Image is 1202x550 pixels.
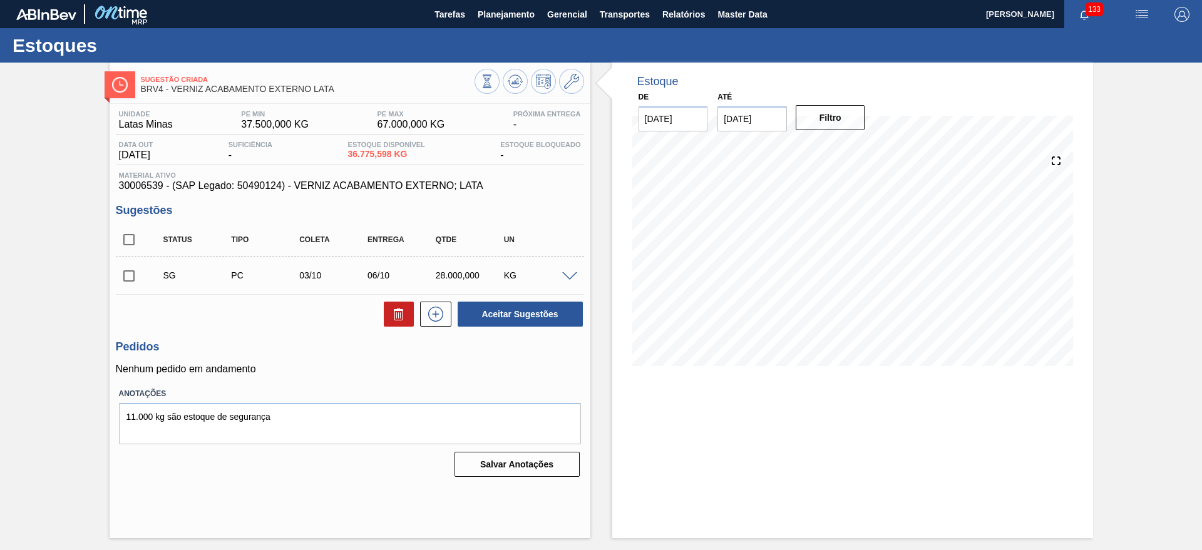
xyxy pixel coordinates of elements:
div: Nova sugestão [414,302,451,327]
span: 36.775,598 KG [348,150,425,159]
span: Latas Minas [119,119,173,130]
button: Filtro [796,105,865,130]
input: dd/mm/yyyy [639,106,708,131]
textarea: 11.000 kg são estoque de segurança [119,403,581,444]
div: Qtde [433,235,508,244]
span: Relatórios [662,7,705,22]
div: Pedido de Compra [228,270,304,280]
div: - [225,141,275,161]
div: Status [160,235,236,244]
h3: Sugestões [116,204,584,217]
span: Data out [119,141,153,148]
span: Master Data [717,7,767,22]
span: Suficiência [229,141,272,148]
p: Nenhum pedido em andamento [116,364,584,375]
span: Estoque Disponível [348,141,425,148]
div: Coleta [296,235,372,244]
label: Até [717,93,732,101]
label: De [639,93,649,101]
div: UN [501,235,577,244]
div: Entrega [364,235,440,244]
span: Unidade [119,110,173,118]
img: Ícone [112,77,128,93]
div: Sugestão Criada [160,270,236,280]
span: Tarefas [434,7,465,22]
div: Estoque [637,75,679,88]
span: Transportes [600,7,650,22]
span: BRV4 - VERNIZ ACABAMENTO EXTERNO LATA [141,84,475,94]
div: 03/10/2025 [296,270,372,280]
button: Programar Estoque [531,69,556,94]
span: PE MAX [378,110,445,118]
div: 06/10/2025 [364,270,440,280]
span: [DATE] [119,150,153,161]
div: 28.000,000 [433,270,508,280]
span: 37.500,000 KG [241,119,309,130]
div: KG [501,270,577,280]
input: dd/mm/yyyy [717,106,787,131]
div: Excluir Sugestões [378,302,414,327]
div: - [497,141,583,161]
span: 67.000,000 KG [378,119,445,130]
h1: Estoques [13,38,235,53]
span: Sugestão Criada [141,76,475,83]
button: Notificações [1064,6,1104,23]
span: Estoque Bloqueado [500,141,580,148]
span: Gerencial [547,7,587,22]
span: PE MIN [241,110,309,118]
img: userActions [1134,7,1149,22]
span: 30006539 - (SAP Legado: 50490124) - VERNIZ ACABAMENTO EXTERNO; LATA [119,180,581,191]
span: Planejamento [478,7,535,22]
button: Atualizar Gráfico [503,69,528,94]
div: Tipo [228,235,304,244]
div: - [510,110,584,130]
span: Material ativo [119,171,581,179]
button: Aceitar Sugestões [458,302,583,327]
div: Aceitar Sugestões [451,300,584,328]
span: Próxima Entrega [513,110,581,118]
img: Logout [1174,7,1189,22]
label: Anotações [119,385,581,403]
img: TNhmsLtSVTkK8tSr43FrP2fwEKptu5GPRR3wAAAABJRU5ErkJggg== [16,9,76,20]
h3: Pedidos [116,340,584,354]
button: Ir ao Master Data / Geral [559,69,584,94]
span: 133 [1086,3,1103,16]
button: Salvar Anotações [455,452,580,477]
button: Visão Geral dos Estoques [475,69,500,94]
